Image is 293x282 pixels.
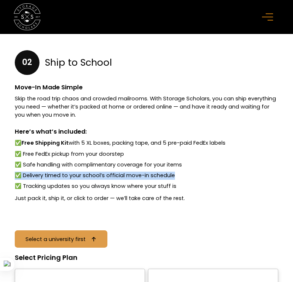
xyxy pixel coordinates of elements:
[15,50,39,75] div: 02
[15,83,279,92] div: Move-In Made Simple
[15,172,279,180] li: ✅ Delivery timed to your school’s official move-in schedule
[15,95,279,119] div: Skip the road trip chaos and crowded mailrooms. With Storage Scholars, you can ship everything yo...
[25,237,86,242] div: Select a university first
[15,182,279,190] li: ✅ Tracking updates so you always know where your stuff is
[21,139,69,147] strong: Free Shipping Kit
[15,230,107,248] a: Select a university first
[15,161,279,169] li: ✅ Safe handling with complimentary coverage for your items
[15,253,77,262] h4: Select Pricing Plan
[45,57,112,68] h3: Ship to School
[15,195,279,203] div: Just pack it, ship it, or click to order — we’ll take care of the rest.
[14,3,41,30] img: Storage Scholars main logo
[15,127,279,137] div: Here’s what’s included:
[15,139,279,147] li: ✅ with 5 XL boxes, packing tape, and 5 pre-paid FedEx labels
[258,6,280,28] div: menu
[15,150,279,158] li: ✅ Free FedEx pickup from your doorstep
